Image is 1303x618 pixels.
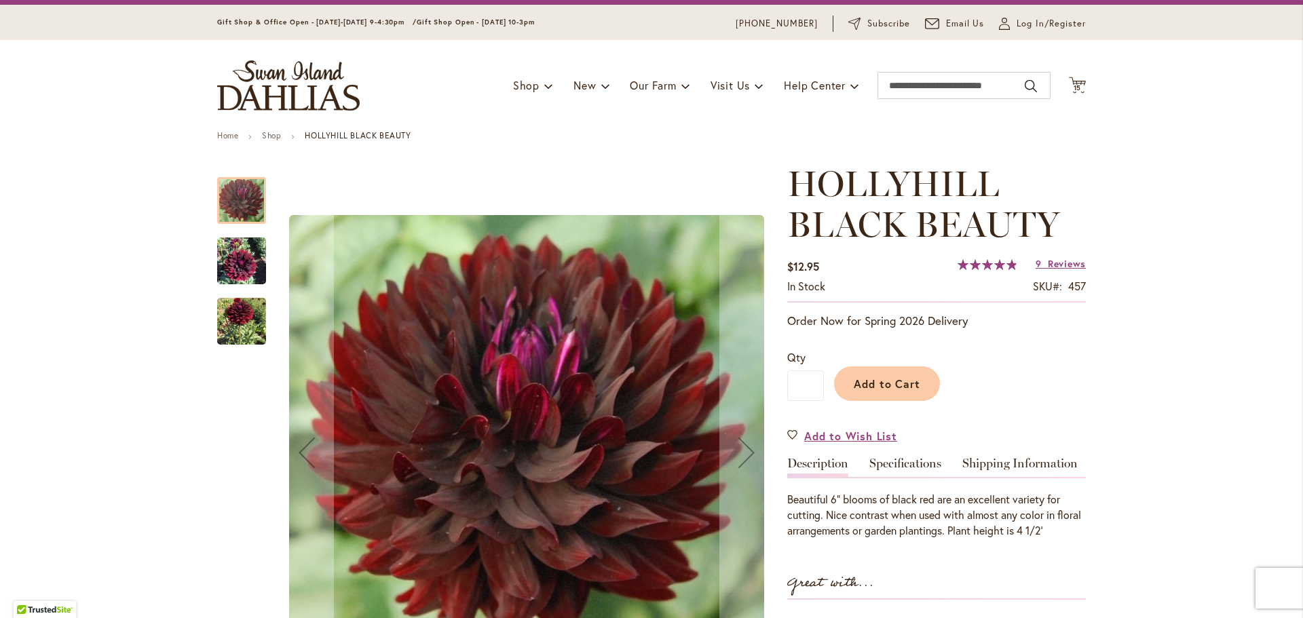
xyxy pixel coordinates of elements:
[1036,257,1042,270] span: 9
[962,457,1078,477] a: Shipping Information
[217,60,360,111] a: store logo
[787,313,1086,329] p: Order Now for Spring 2026 Delivery
[787,259,819,273] span: $12.95
[784,78,846,92] span: Help Center
[630,78,676,92] span: Our Farm
[1048,257,1086,270] span: Reviews
[946,17,985,31] span: Email Us
[217,130,238,140] a: Home
[217,284,266,345] div: HOLLYHILL BLACK BEAUTY
[1036,257,1086,270] a: 9 Reviews
[787,350,806,364] span: Qty
[262,130,281,140] a: Shop
[513,78,540,92] span: Shop
[958,259,1017,270] div: 98%
[804,428,897,444] span: Add to Wish List
[787,279,825,294] div: Availability
[217,229,266,294] img: HOLLYHILL BLACK BEAUTY
[787,162,1059,246] span: HOLLYHILL BLACK BEAUTY
[867,17,910,31] span: Subscribe
[999,17,1086,31] a: Log In/Register
[787,428,897,444] a: Add to Wish List
[834,366,940,401] button: Add to Cart
[787,572,874,594] strong: Great with...
[848,17,910,31] a: Subscribe
[573,78,596,92] span: New
[217,224,280,284] div: HOLLYHILL BLACK BEAUTY
[217,18,417,26] span: Gift Shop & Office Open - [DATE]-[DATE] 9-4:30pm /
[925,17,985,31] a: Email Us
[1069,77,1086,95] button: 15
[1068,279,1086,294] div: 457
[711,78,750,92] span: Visit Us
[10,570,48,608] iframe: Launch Accessibility Center
[854,376,921,391] span: Add to Cart
[787,457,848,477] a: Description
[736,17,818,31] a: [PHONE_NUMBER]
[305,130,411,140] strong: HOLLYHILL BLACK BEAUTY
[1017,17,1086,31] span: Log In/Register
[1033,279,1062,293] strong: SKU
[787,457,1086,539] div: Detailed Product Info
[217,163,280,224] div: HOLLYHILL BLACK BEAUTY
[869,457,941,477] a: Specifications
[787,279,825,293] span: In stock
[1074,83,1082,92] span: 15
[417,18,535,26] span: Gift Shop Open - [DATE] 10-3pm
[787,492,1086,539] div: Beautiful 6" blooms of black red are an excellent variety for cutting. Nice contrast when used wi...
[217,290,266,352] img: HOLLYHILL BLACK BEAUTY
